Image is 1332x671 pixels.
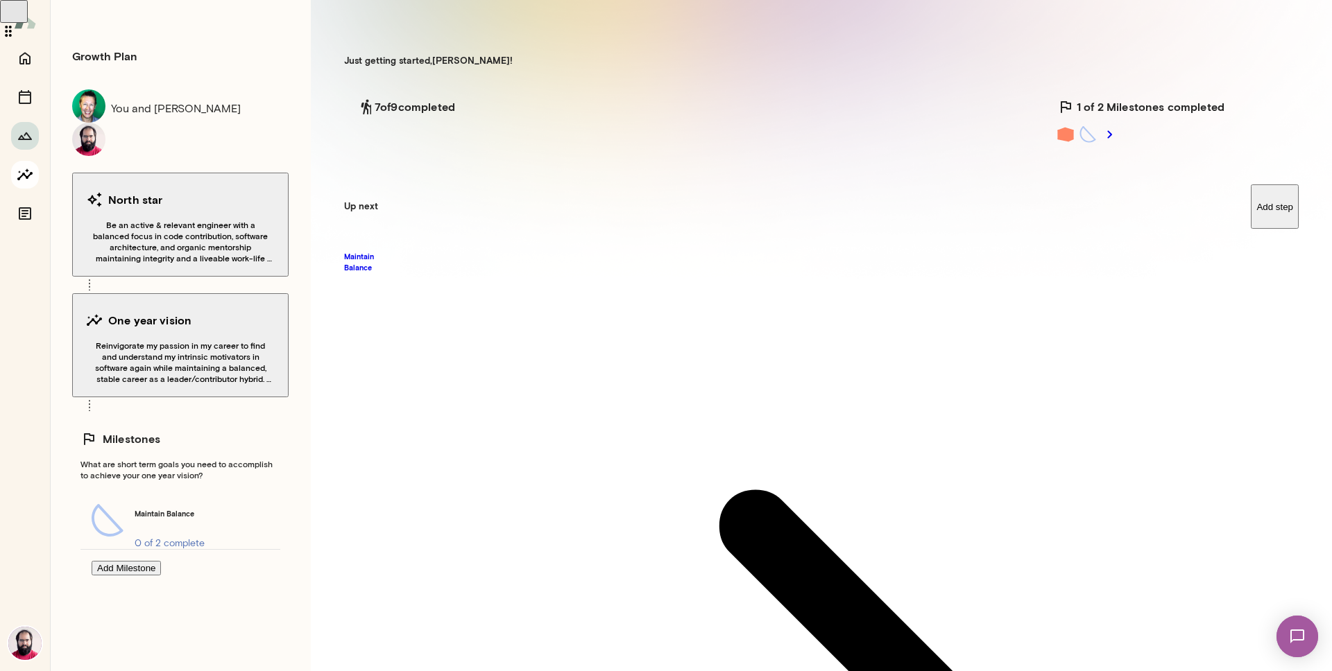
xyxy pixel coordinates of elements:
p: 0 of 2 complete [135,537,269,550]
button: North starBe an active & relevant engineer with a balanced focus in code contribution, software a... [72,173,289,277]
p: You and [PERSON_NAME] [111,101,241,145]
a: Maintain Balance0 of 2 complete [80,491,280,550]
button: Insights [11,161,39,189]
a: 7of9completed [375,98,455,115]
h6: One year vision [108,312,191,329]
h5: Up next [344,200,378,214]
button: One year visionReinvigorate my passion in my career to find and understand my intrinsic motivator... [72,293,289,397]
h6: North star [108,191,163,208]
span: Be an active & relevant engineer with a balanced focus in code contribution, software architectur... [86,219,275,263]
button: Home [11,44,39,72]
div: Maintain Balance0 of 2 completeAdd Milestone [80,491,280,586]
button: Sessions [11,83,39,111]
button: Add step [1251,184,1299,229]
button: Documents [11,200,39,227]
h6: Milestones [103,430,161,447]
span: Reinvigorate my passion in my career to find and understand my intrinsic motivators in software a... [86,340,275,384]
h5: Just getting started, [PERSON_NAME] ! [344,54,1299,68]
h6: 1 of 2 Milestones completed [1077,98,1224,115]
h6: Maintain Balance [135,508,269,519]
h4: Growth Plan [72,48,289,64]
img: Brian Lawrence [72,89,105,123]
span: What are short term goals you need to accomplish to achieve your one year vision? [80,458,280,480]
button: Growth Plan [11,122,39,150]
button: Add Milestone [92,561,161,575]
img: Adam Ranfelt [8,627,42,660]
img: Adam Ranfelt [72,123,105,156]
